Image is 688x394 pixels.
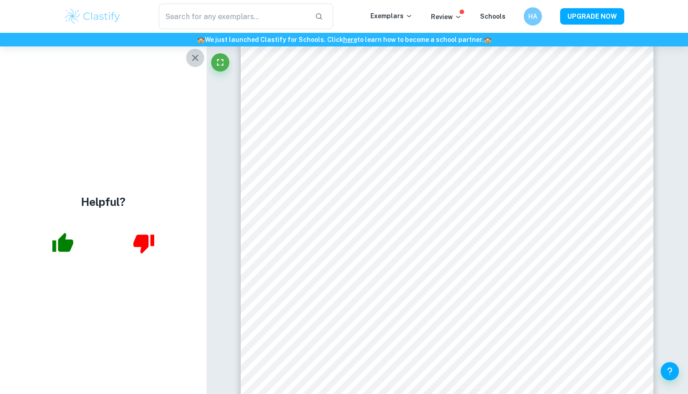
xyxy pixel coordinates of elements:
button: Fullscreen [211,53,229,72]
img: Clastify logo [64,7,121,26]
h6: HA [528,11,538,21]
h6: We just launched Clastify for Schools. Click to learn how to become a school partner. [2,35,686,45]
button: UPGRADE NOW [560,8,624,25]
input: Search for any exemplars... [159,4,308,29]
p: Exemplars [370,11,413,21]
span: 🏫 [484,36,491,43]
button: HA [524,7,542,26]
button: Help and Feedback [661,362,679,380]
span: 🏫 [197,36,205,43]
h4: Helpful? [81,194,126,210]
a: here [343,36,357,43]
p: Review [431,12,462,22]
a: Schools [480,13,506,20]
